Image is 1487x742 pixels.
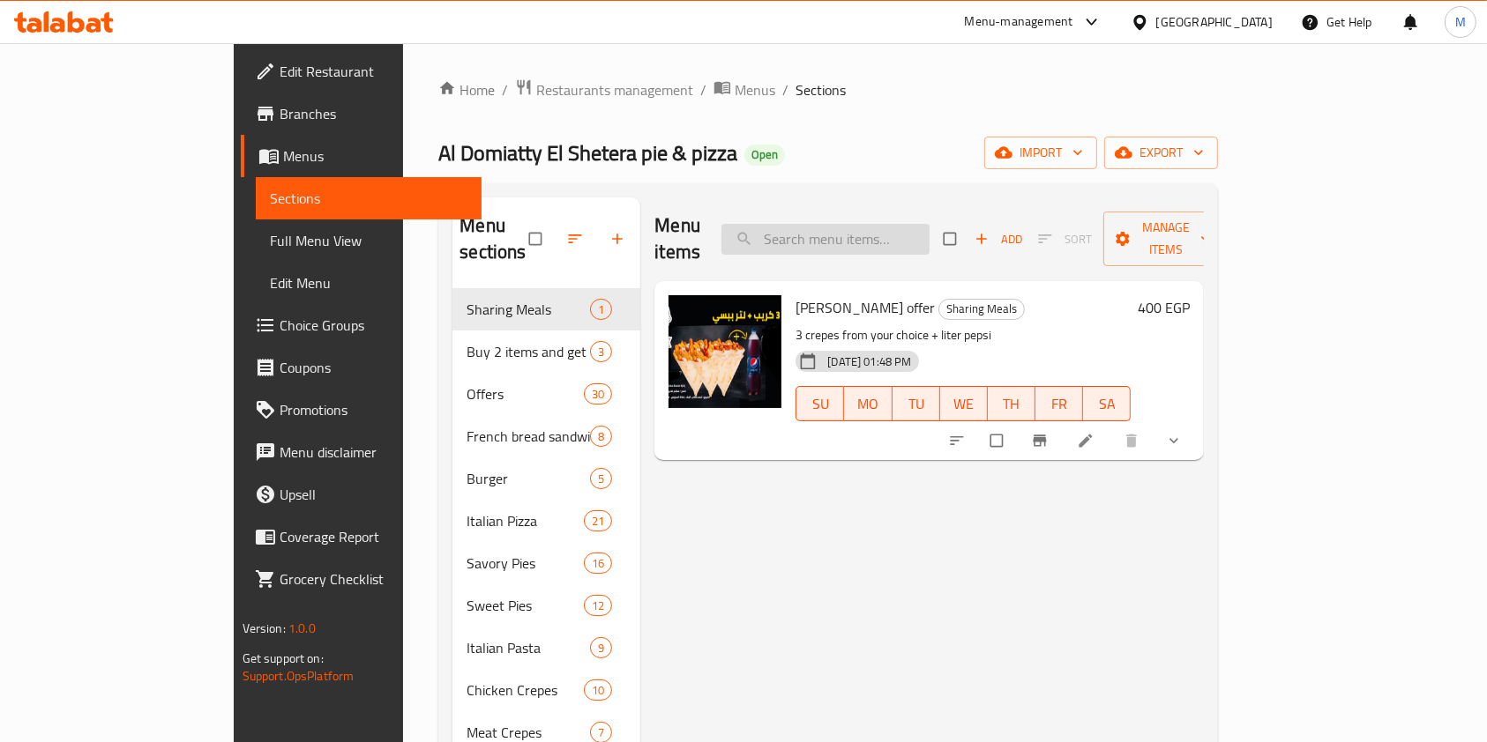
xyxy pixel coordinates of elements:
div: items [590,637,612,658]
div: Offers30 [452,373,640,415]
a: Branches [241,93,482,135]
span: 7 [591,724,611,741]
span: Italian Pizza [467,510,584,531]
span: Coupons [280,357,468,378]
li: / [700,79,706,100]
div: Open [744,145,785,166]
span: M [1455,12,1466,32]
span: Version: [243,617,286,640]
span: Select to update [980,424,1017,457]
a: Grocery Checklist [241,558,482,600]
span: Open [744,147,785,162]
span: 8 [591,428,611,445]
div: items [584,383,612,404]
button: TU [893,386,940,421]
a: Menus [714,78,775,101]
div: French bread sandwich8 [452,415,640,457]
div: items [584,595,612,616]
div: Chicken Crepes10 [452,669,640,711]
span: import [998,142,1083,164]
span: Restaurants management [536,79,693,100]
div: Burger5 [452,457,640,500]
button: SA [1083,386,1131,421]
button: FR [1035,386,1083,421]
span: Sweet Pies [467,595,584,616]
a: Sections [256,177,482,219]
div: Savory Pies16 [452,542,640,584]
li: / [502,79,508,100]
a: Restaurants management [515,78,693,101]
button: WE [940,386,988,421]
div: items [590,341,612,362]
span: SA [1090,391,1124,417]
span: Menus [735,79,775,100]
button: Manage items [1103,211,1229,266]
a: Edit Restaurant [241,50,482,93]
span: Burger [467,468,590,489]
span: Upsell [280,484,468,505]
span: Savory Pies [467,553,584,574]
a: Menu disclaimer [241,431,482,473]
span: export [1118,142,1204,164]
h6: 400 EGP [1138,295,1190,320]
span: 10 [585,682,611,699]
span: Sharing Meals [467,299,590,320]
li: / [782,79,788,100]
span: 30 [585,386,611,403]
svg: Show Choices [1165,432,1183,449]
a: Promotions [241,389,482,431]
button: export [1104,137,1218,169]
span: Menu disclaimer [280,441,468,463]
img: shela offer [669,295,781,408]
button: SU [796,386,844,421]
a: Full Menu View [256,219,482,262]
span: MO [851,391,885,417]
span: 1.0.0 [288,617,316,640]
span: Select section [933,222,970,256]
button: MO [844,386,892,421]
button: delete [1112,421,1154,460]
div: items [590,426,612,447]
div: Buy 2 items and get the third for free3 [452,330,640,373]
span: Al Domiatty El Shetera pie & pizza [438,133,737,173]
span: Offers [467,383,584,404]
input: search [721,224,930,255]
span: Buy 2 items and get the third for free [467,341,590,362]
span: Get support on: [243,647,324,670]
span: TH [995,391,1028,417]
span: TU [900,391,933,417]
span: Promotions [280,399,468,420]
div: Chicken Crepes [467,679,584,701]
span: 1 [591,301,611,318]
h2: Menu sections [460,212,529,265]
span: 5 [591,471,611,487]
a: Choice Groups [241,304,482,346]
a: Edit menu item [1077,432,1098,449]
span: Italian Pasta [467,637,590,658]
button: Add [970,226,1027,253]
h2: Menu items [654,212,700,265]
span: Select all sections [519,222,556,256]
span: 16 [585,555,611,572]
div: items [590,299,612,320]
span: Full Menu View [270,230,468,251]
a: Coverage Report [241,516,482,558]
span: Branches [280,103,468,124]
span: SU [803,391,837,417]
span: French bread sandwich [467,426,590,447]
span: Grocery Checklist [280,568,468,590]
span: 9 [591,640,611,657]
div: Italian Pasta9 [452,627,640,669]
a: Coupons [241,346,482,389]
div: items [584,553,612,574]
span: Choice Groups [280,315,468,336]
span: [PERSON_NAME] offer [796,294,935,321]
span: FR [1042,391,1076,417]
button: sort-choices [938,421,980,460]
span: 12 [585,597,611,614]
